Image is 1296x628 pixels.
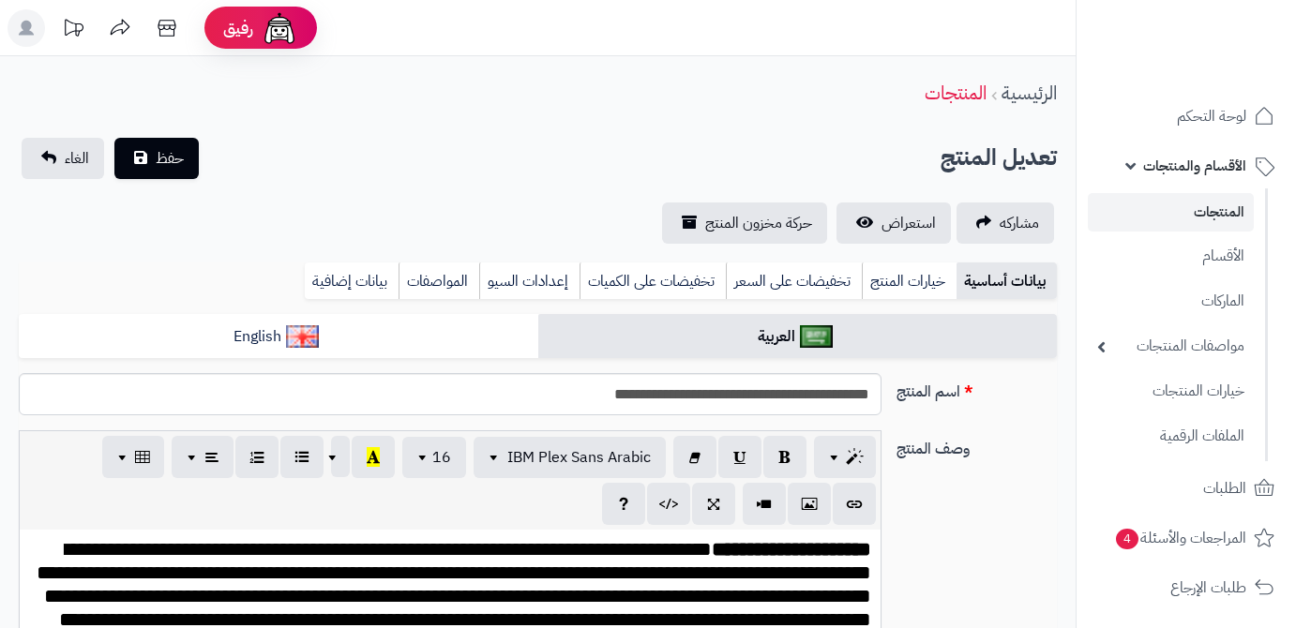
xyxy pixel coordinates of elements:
[882,212,936,234] span: استعراض
[1088,565,1285,610] a: طلبات الإرجاع
[889,373,1064,403] label: اسم المنتج
[957,202,1054,244] a: مشاركه
[1088,466,1285,511] a: الطلبات
[1088,193,1254,232] a: المنتجات
[1143,153,1246,179] span: الأقسام والمنتجات
[507,446,651,469] span: IBM Plex Sans Arabic
[800,325,833,348] img: العربية
[1203,475,1246,501] span: الطلبات
[1114,525,1246,551] span: المراجعات والأسئلة
[580,262,726,300] a: تخفيضات على الكميات
[65,147,89,170] span: الغاء
[1088,236,1254,277] a: الأقسام
[402,437,466,478] button: 16
[156,147,184,170] span: حفظ
[114,138,199,179] button: حفظ
[474,437,666,478] button: IBM Plex Sans Arabic
[1088,326,1254,366] a: مواصفات المنتجات
[1168,14,1278,53] img: logo-2.png
[223,17,253,39] span: رفيق
[1115,528,1139,550] span: 4
[1088,281,1254,321] a: الماركات
[261,9,298,47] img: ai-face.png
[862,262,957,300] a: خيارات المنتج
[1002,79,1057,107] a: الرئيسية
[1088,94,1285,139] a: لوحة التحكم
[479,262,580,300] a: إعدادات السيو
[432,446,451,469] span: 16
[50,9,97,52] a: تحديثات المنصة
[1177,103,1246,129] span: لوحة التحكم
[1088,371,1254,411] a: خيارات المنتجات
[662,202,827,244] a: حركة مخزون المنتج
[705,212,812,234] span: حركة مخزون المنتج
[22,138,104,179] a: الغاء
[286,325,319,348] img: English
[1088,416,1254,456] a: الملفات الرقمية
[1088,516,1285,561] a: المراجعات والأسئلة4
[957,262,1057,300] a: بيانات أساسية
[1000,212,1039,234] span: مشاركه
[726,262,862,300] a: تخفيضات على السعر
[941,139,1057,177] h2: تعديل المنتج
[836,202,951,244] a: استعراض
[925,79,987,107] a: المنتجات
[889,430,1064,460] label: وصف المنتج
[19,314,538,360] a: English
[538,314,1058,360] a: العربية
[305,262,399,300] a: بيانات إضافية
[1170,575,1246,601] span: طلبات الإرجاع
[399,262,479,300] a: المواصفات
